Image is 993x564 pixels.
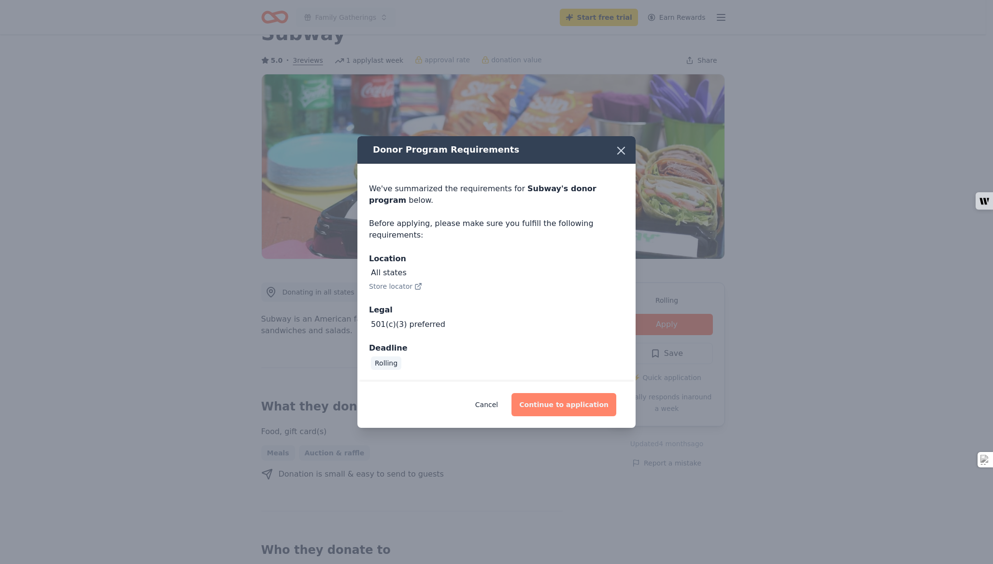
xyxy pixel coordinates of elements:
span: Subway 's donor program [369,184,596,205]
div: We've summarized the requirements for below. [369,183,624,206]
div: 501(c)(3) preferred [371,319,445,330]
div: All states [371,267,407,279]
button: Cancel [475,393,498,416]
div: Legal [369,304,624,316]
button: Continue to application [511,393,616,416]
button: Store locator [369,281,422,292]
div: Location [369,253,624,265]
div: Donor Program Requirements [357,136,636,164]
div: Rolling [371,356,401,370]
div: Deadline [369,342,624,354]
div: Before applying, please make sure you fulfill the following requirements: [369,218,624,241]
